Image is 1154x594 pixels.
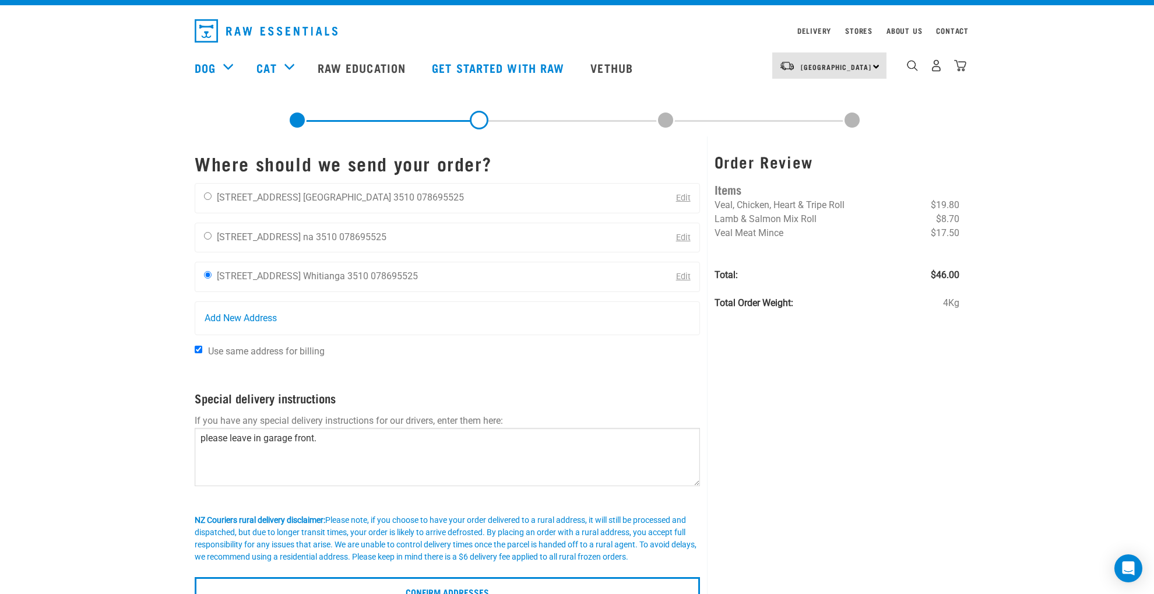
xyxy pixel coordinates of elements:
[208,346,325,357] span: Use same address for billing
[195,302,699,335] a: Add New Address
[801,65,871,69] span: [GEOGRAPHIC_DATA]
[715,180,959,198] h4: Items
[579,44,648,91] a: Vethub
[779,61,795,71] img: van-moving.png
[931,226,959,240] span: $17.50
[195,391,700,405] h4: Special delivery instructions
[195,346,202,353] input: Use same address for billing
[256,59,276,76] a: Cat
[417,192,464,203] li: 078695525
[195,153,700,174] h1: Where should we send your order?
[715,153,959,171] h3: Order Review
[195,414,700,428] p: If you have any special delivery instructions for our drivers, enter them here:
[303,231,337,242] li: na 3510
[797,29,831,33] a: Delivery
[936,212,959,226] span: $8.70
[936,29,969,33] a: Contact
[954,59,966,72] img: home-icon@2x.png
[715,269,738,280] strong: Total:
[715,199,845,210] span: Veal, Chicken, Heart & Tripe Roll
[931,268,959,282] span: $46.00
[195,59,216,76] a: Dog
[676,193,691,203] a: Edit
[930,59,942,72] img: user.png
[303,270,368,282] li: Whitianga 3510
[420,44,579,91] a: Get started with Raw
[205,311,277,325] span: Add New Address
[195,19,337,43] img: Raw Essentials Logo
[886,29,922,33] a: About Us
[715,227,783,238] span: Veal Meat Mince
[931,198,959,212] span: $19.80
[1114,554,1142,582] div: Open Intercom Messenger
[371,270,418,282] li: 078695525
[217,270,301,282] li: [STREET_ADDRESS]
[715,213,817,224] span: Lamb & Salmon Mix Roll
[339,231,386,242] li: 078695525
[217,192,301,203] li: [STREET_ADDRESS]
[907,60,918,71] img: home-icon-1@2x.png
[195,514,700,563] div: Please note, if you choose to have your order delivered to a rural address, it will still be proc...
[217,231,301,242] li: [STREET_ADDRESS]
[185,15,969,47] nav: dropdown navigation
[943,296,959,310] span: 4Kg
[306,44,420,91] a: Raw Education
[715,297,793,308] strong: Total Order Weight:
[303,192,414,203] li: [GEOGRAPHIC_DATA] 3510
[676,233,691,242] a: Edit
[676,272,691,282] a: Edit
[845,29,872,33] a: Stores
[195,515,325,525] b: NZ Couriers rural delivery disclaimer:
